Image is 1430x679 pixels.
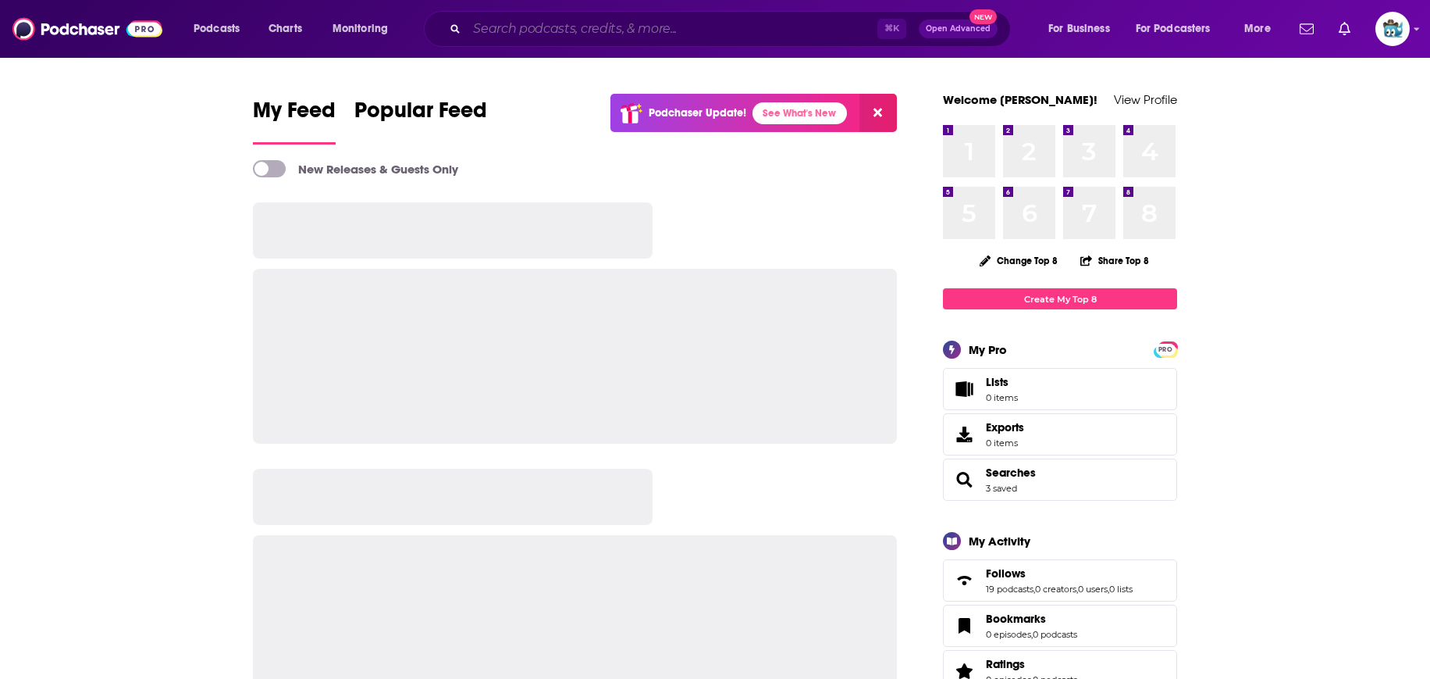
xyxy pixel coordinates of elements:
[926,25,991,33] span: Open Advanced
[1375,12,1410,46] button: Show profile menu
[1126,16,1233,41] button: open menu
[258,16,311,41] a: Charts
[439,11,1026,47] div: Search podcasts, credits, & more...
[986,657,1077,671] a: Ratings
[1156,344,1175,356] span: PRO
[1156,343,1175,355] a: PRO
[1080,245,1150,276] button: Share Top 8
[1114,92,1177,107] a: View Profile
[253,160,458,177] a: New Releases & Guests Only
[970,251,1067,270] button: Change Top 8
[943,413,1177,456] a: Exports
[1031,629,1033,640] span: ,
[253,97,336,133] span: My Feed
[467,16,877,41] input: Search podcasts, credits, & more...
[1033,629,1077,640] a: 0 podcasts
[986,657,1025,671] span: Ratings
[1033,584,1035,595] span: ,
[1108,584,1109,595] span: ,
[649,106,746,120] p: Podchaser Update!
[269,18,302,40] span: Charts
[943,368,1177,410] a: Lists
[1293,16,1320,42] a: Show notifications dropdown
[253,97,336,145] a: My Feed
[12,14,162,44] img: Podchaser - Follow, Share and Rate Podcasts
[194,18,240,40] span: Podcasts
[1109,584,1133,595] a: 0 lists
[969,342,1007,357] div: My Pro
[183,16,260,41] button: open menu
[1136,18,1211,40] span: For Podcasters
[986,566,1026,581] span: Follows
[986,566,1133,581] a: Follows
[752,102,847,124] a: See What's New
[969,9,998,24] span: New
[948,469,980,491] a: Searches
[943,92,1097,107] a: Welcome [PERSON_NAME]!
[1078,584,1108,595] a: 0 users
[1332,16,1357,42] a: Show notifications dropdown
[354,97,487,133] span: Popular Feed
[943,288,1177,309] a: Create My Top 8
[1375,12,1410,46] img: User Profile
[322,16,408,41] button: open menu
[943,559,1177,602] span: Follows
[1076,584,1078,595] span: ,
[986,438,1024,448] span: 0 items
[943,605,1177,647] span: Bookmarks
[986,584,1033,595] a: 19 podcasts
[986,392,1018,403] span: 0 items
[1048,18,1110,40] span: For Business
[1037,16,1129,41] button: open menu
[986,420,1024,434] span: Exports
[919,20,998,38] button: Open AdvancedNew
[986,612,1046,626] span: Bookmarks
[986,375,1018,389] span: Lists
[1244,18,1271,40] span: More
[948,570,980,591] a: Follows
[877,19,906,39] span: ⌘ K
[333,18,388,40] span: Monitoring
[1035,584,1076,595] a: 0 creators
[986,375,1008,389] span: Lists
[1375,12,1410,46] span: Logged in as bulleit_whale_pod
[948,615,980,637] a: Bookmarks
[969,534,1030,549] div: My Activity
[986,629,1031,640] a: 0 episodes
[948,378,980,400] span: Lists
[948,423,980,445] span: Exports
[1233,16,1290,41] button: open menu
[986,483,1017,494] a: 3 saved
[354,97,487,145] a: Popular Feed
[943,459,1177,501] span: Searches
[986,466,1036,480] a: Searches
[986,612,1077,626] a: Bookmarks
